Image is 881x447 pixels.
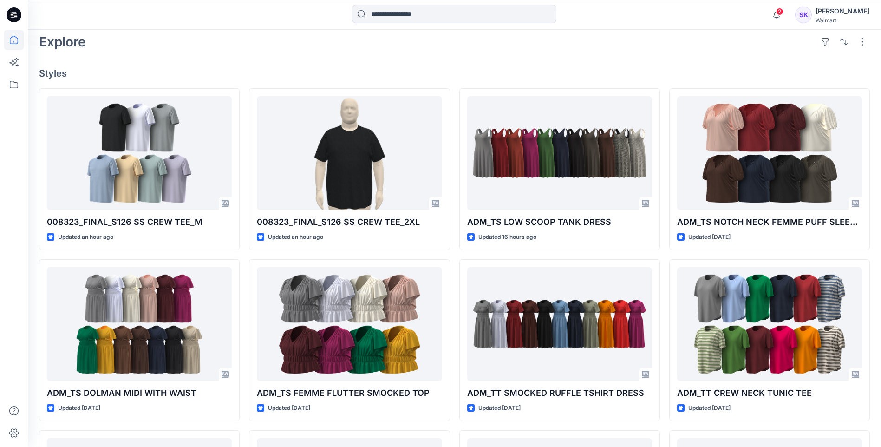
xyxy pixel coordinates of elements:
a: ADM_TS DOLMAN MIDI WITH WAIST [47,267,232,381]
p: Updated an hour ago [268,232,323,242]
p: ADM_TT SMOCKED RUFFLE TSHIRT DRESS [467,387,652,400]
p: Updated [DATE] [478,403,521,413]
p: ADM_TT CREW NECK TUNIC TEE [677,387,862,400]
a: 008323_FINAL_S126 SS CREW TEE_2XL [257,96,442,210]
p: Updated [DATE] [58,403,100,413]
p: ADM_TS DOLMAN MIDI WITH WAIST [47,387,232,400]
a: ADM_TT SMOCKED RUFFLE TSHIRT DRESS [467,267,652,381]
h4: Styles [39,68,870,79]
p: Updated [DATE] [688,403,731,413]
p: 008323_FINAL_S126 SS CREW TEE_2XL [257,216,442,229]
p: Updated 16 hours ago [478,232,536,242]
p: Updated [DATE] [268,403,310,413]
p: ADM_TS FEMME FLUTTER SMOCKED TOP [257,387,442,400]
p: ADM_TS LOW SCOOP TANK DRESS [467,216,652,229]
p: Updated [DATE] [688,232,731,242]
a: ADM_TT CREW NECK TUNIC TEE [677,267,862,381]
a: ADM_TS NOTCH NECK FEMME PUFF SLEEVE TOP [677,96,862,210]
a: 008323_FINAL_S126 SS CREW TEE_M [47,96,232,210]
a: ADM_TS FEMME FLUTTER SMOCKED TOP [257,267,442,381]
p: Updated an hour ago [58,232,113,242]
div: [PERSON_NAME] [816,6,869,17]
div: SK [795,7,812,23]
a: ADM_TS LOW SCOOP TANK DRESS [467,96,652,210]
p: ADM_TS NOTCH NECK FEMME PUFF SLEEVE TOP [677,216,862,229]
span: 2 [776,8,783,15]
p: 008323_FINAL_S126 SS CREW TEE_M [47,216,232,229]
div: Walmart [816,17,869,24]
h2: Explore [39,34,86,49]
